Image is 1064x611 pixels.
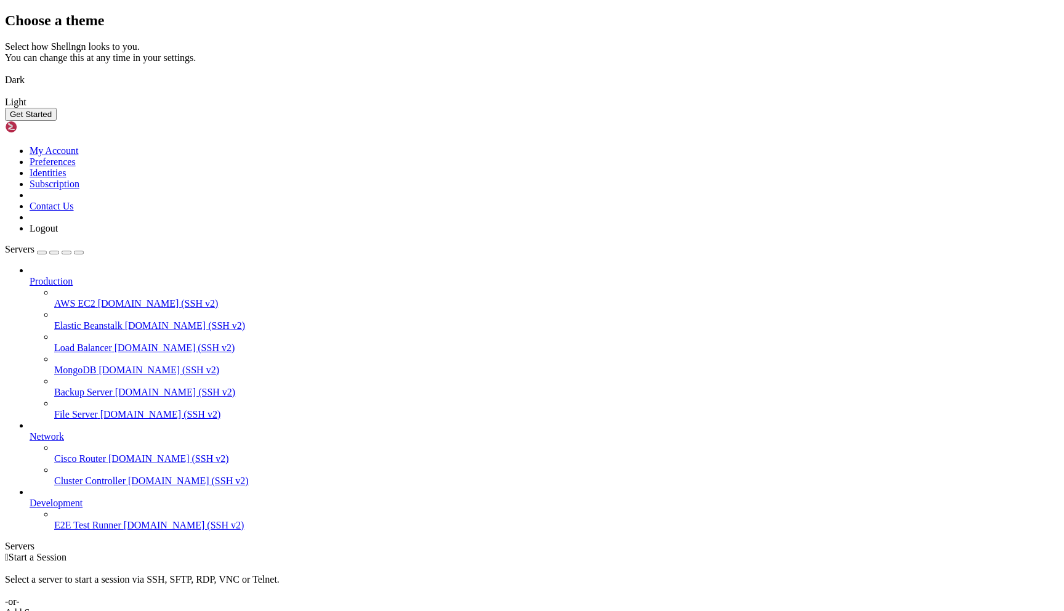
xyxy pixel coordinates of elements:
[30,498,83,508] span: Development
[30,168,66,178] a: Identities
[54,387,1059,398] a: Backup Server [DOMAIN_NAME] (SSH v2)
[30,179,79,189] a: Subscription
[124,520,244,530] span: [DOMAIN_NAME] (SSH v2)
[5,75,1059,86] div: Dark
[30,487,1059,531] li: Development
[5,541,1059,552] div: Servers
[54,398,1059,420] li: File Server [DOMAIN_NAME] (SSH v2)
[30,420,1059,487] li: Network
[54,354,1059,376] li: MongoDB [DOMAIN_NAME] (SSH v2)
[100,409,221,419] span: [DOMAIN_NAME] (SSH v2)
[5,12,1059,29] h2: Choose a theme
[54,387,113,397] span: Backup Server
[54,309,1059,331] li: Elastic Beanstalk [DOMAIN_NAME] (SSH v2)
[5,97,1059,108] div: Light
[30,223,58,233] a: Logout
[54,520,121,530] span: E2E Test Runner
[115,387,236,397] span: [DOMAIN_NAME] (SSH v2)
[54,365,1059,376] a: MongoDB [DOMAIN_NAME] (SSH v2)
[54,464,1059,487] li: Cluster Controller [DOMAIN_NAME] (SSH v2)
[54,298,1059,309] a: AWS EC2 [DOMAIN_NAME] (SSH v2)
[54,298,95,309] span: AWS EC2
[54,320,1059,331] a: Elastic Beanstalk [DOMAIN_NAME] (SSH v2)
[30,431,1059,442] a: Network
[5,563,1059,607] div: Select a server to start a session via SSH, SFTP, RDP, VNC or Telnet. -or-
[30,265,1059,420] li: Production
[54,376,1059,398] li: Backup Server [DOMAIN_NAME] (SSH v2)
[54,453,1059,464] a: Cisco Router [DOMAIN_NAME] (SSH v2)
[54,331,1059,354] li: Load Balancer [DOMAIN_NAME] (SSH v2)
[30,276,73,286] span: Production
[54,342,1059,354] a: Load Balancer [DOMAIN_NAME] (SSH v2)
[9,552,66,562] span: Start a Session
[115,342,235,353] span: [DOMAIN_NAME] (SSH v2)
[99,365,219,375] span: [DOMAIN_NAME] (SSH v2)
[5,41,1059,63] div: Select how Shellngn looks to you. You can change this at any time in your settings.
[5,121,76,133] img: Shellngn
[5,244,84,254] a: Servers
[5,108,57,121] button: Get Started
[54,475,1059,487] a: Cluster Controller [DOMAIN_NAME] (SSH v2)
[54,520,1059,531] a: E2E Test Runner [DOMAIN_NAME] (SSH v2)
[98,298,219,309] span: [DOMAIN_NAME] (SSH v2)
[30,431,64,442] span: Network
[108,453,229,464] span: [DOMAIN_NAME] (SSH v2)
[54,342,112,353] span: Load Balancer
[30,201,74,211] a: Contact Us
[54,442,1059,464] li: Cisco Router [DOMAIN_NAME] (SSH v2)
[54,287,1059,309] li: AWS EC2 [DOMAIN_NAME] (SSH v2)
[54,409,98,419] span: File Server
[125,320,246,331] span: [DOMAIN_NAME] (SSH v2)
[54,509,1059,531] li: E2E Test Runner [DOMAIN_NAME] (SSH v2)
[54,365,96,375] span: MongoDB
[54,320,123,331] span: Elastic Beanstalk
[54,409,1059,420] a: File Server [DOMAIN_NAME] (SSH v2)
[5,244,34,254] span: Servers
[54,475,126,486] span: Cluster Controller
[30,498,1059,509] a: Development
[5,552,9,562] span: 
[30,145,79,156] a: My Account
[30,276,1059,287] a: Production
[30,156,76,167] a: Preferences
[128,475,249,486] span: [DOMAIN_NAME] (SSH v2)
[54,453,106,464] span: Cisco Router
